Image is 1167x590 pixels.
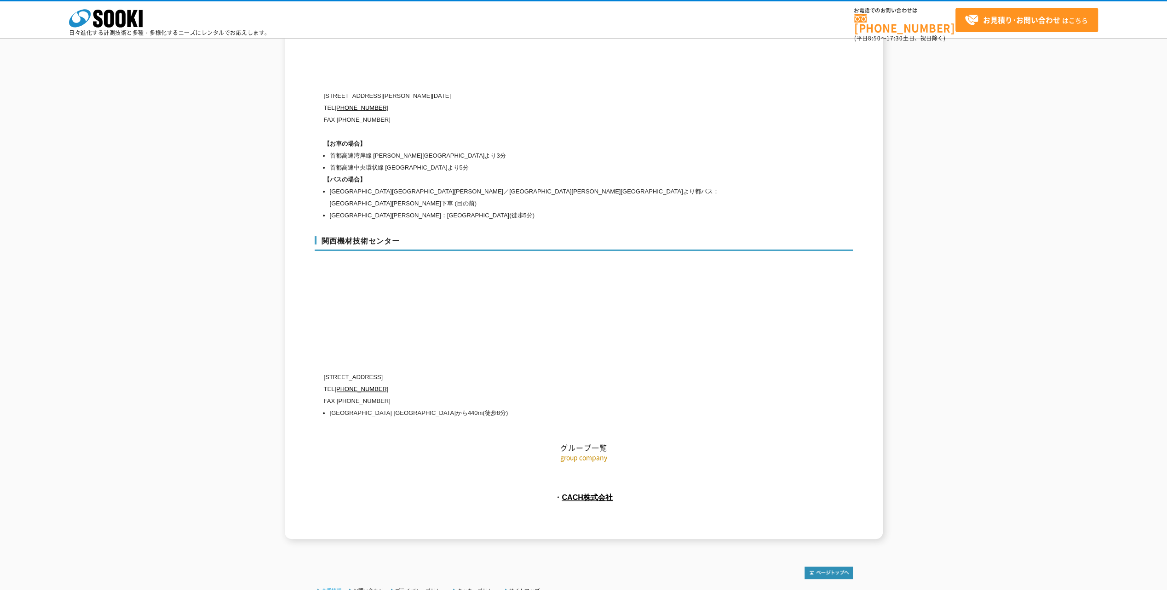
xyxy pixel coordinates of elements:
li: 首都高速中央環状線 [GEOGRAPHIC_DATA]より5分 [330,162,765,174]
span: 17:30 [886,34,903,42]
a: [PHONE_NUMBER] [334,386,388,392]
span: 8:50 [868,34,881,42]
p: group company [315,453,853,462]
span: はこちら [965,13,1088,27]
a: [PHONE_NUMBER] [854,14,955,33]
p: [STREET_ADDRESS] [324,371,765,383]
p: FAX [PHONE_NUMBER] [324,395,765,407]
strong: お見積り･お問い合わせ [983,14,1060,25]
p: TEL [324,383,765,395]
p: FAX [PHONE_NUMBER] [324,114,765,126]
img: トップページへ [805,567,853,579]
li: 首都高速湾岸線 [PERSON_NAME][GEOGRAPHIC_DATA]より3分 [330,150,765,162]
h1: 【バスの場合】 [324,174,765,186]
p: ・ [315,490,853,505]
h1: 【お車の場合】 [324,138,765,150]
a: CACH株式会社 [562,493,613,501]
span: (平日 ～ 土日、祝日除く) [854,34,945,42]
p: 日々進化する計測技術と多種・多様化するニーズにレンタルでお応えします。 [69,30,270,35]
h2: グループ一覧 [315,351,853,453]
h3: 関西機材技術センター [315,236,853,251]
a: お見積り･お問い合わせはこちら [955,8,1098,32]
li: [GEOGRAPHIC_DATA][PERSON_NAME]：[GEOGRAPHIC_DATA](徒歩5分) [330,210,765,221]
a: [PHONE_NUMBER] [334,104,388,111]
p: [STREET_ADDRESS][PERSON_NAME][DATE] [324,90,765,102]
p: TEL [324,102,765,114]
li: [GEOGRAPHIC_DATA] [GEOGRAPHIC_DATA]から440m(徒歩8分) [330,407,765,419]
li: [GEOGRAPHIC_DATA][GEOGRAPHIC_DATA][PERSON_NAME]／[GEOGRAPHIC_DATA][PERSON_NAME][GEOGRAPHIC_DATA]より... [330,186,765,210]
span: お電話でのお問い合わせは [854,8,955,13]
